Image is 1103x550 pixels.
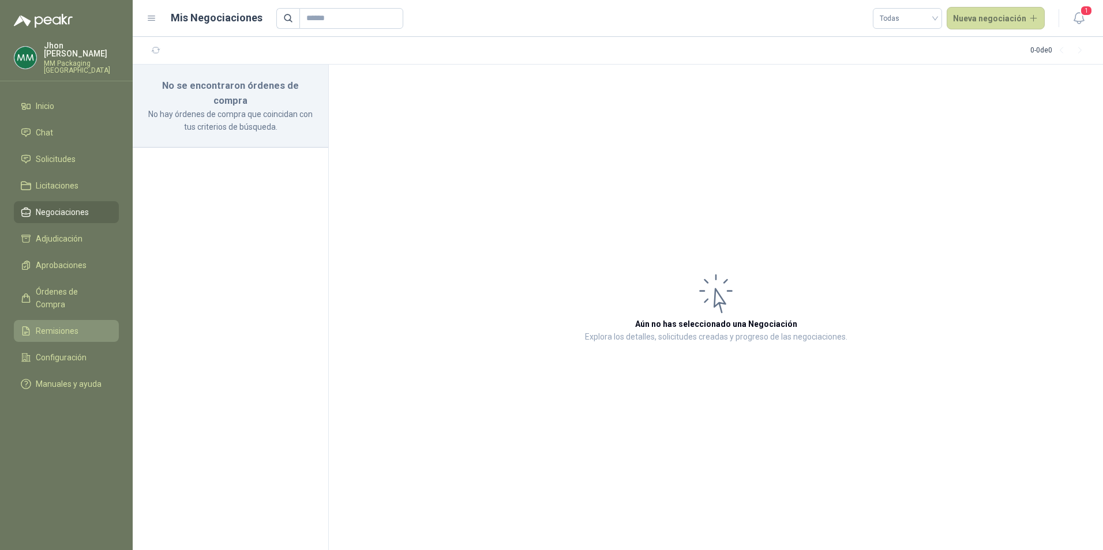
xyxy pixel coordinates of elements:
[585,330,847,344] p: Explora los detalles, solicitudes creadas y progreso de las negociaciones.
[147,108,314,133] p: No hay órdenes de compra que coincidan con tus criterios de búsqueda.
[36,179,78,192] span: Licitaciones
[1080,5,1093,16] span: 1
[1030,42,1089,60] div: 0 - 0 de 0
[36,232,82,245] span: Adjudicación
[947,7,1045,30] button: Nueva negociación
[36,325,78,337] span: Remisiones
[36,351,87,364] span: Configuración
[14,95,119,117] a: Inicio
[1068,8,1089,29] button: 1
[14,320,119,342] a: Remisiones
[44,60,119,74] p: MM Packaging [GEOGRAPHIC_DATA]
[880,10,935,27] span: Todas
[14,254,119,276] a: Aprobaciones
[14,346,119,368] a: Configuración
[14,281,119,315] a: Órdenes de Compra
[44,42,119,58] p: Jhon [PERSON_NAME]
[14,201,119,223] a: Negociaciones
[36,206,89,219] span: Negociaciones
[14,228,119,250] a: Adjudicación
[14,148,119,170] a: Solicitudes
[36,378,102,390] span: Manuales y ayuda
[14,122,119,144] a: Chat
[171,10,262,26] h1: Mis Negociaciones
[147,78,314,108] h3: No se encontraron órdenes de compra
[36,285,108,311] span: Órdenes de Compra
[14,175,119,197] a: Licitaciones
[635,318,797,330] h3: Aún no has seleccionado una Negociación
[14,47,36,69] img: Company Logo
[14,14,73,28] img: Logo peakr
[14,373,119,395] a: Manuales y ayuda
[36,100,54,112] span: Inicio
[36,126,53,139] span: Chat
[36,153,76,165] span: Solicitudes
[36,259,87,272] span: Aprobaciones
